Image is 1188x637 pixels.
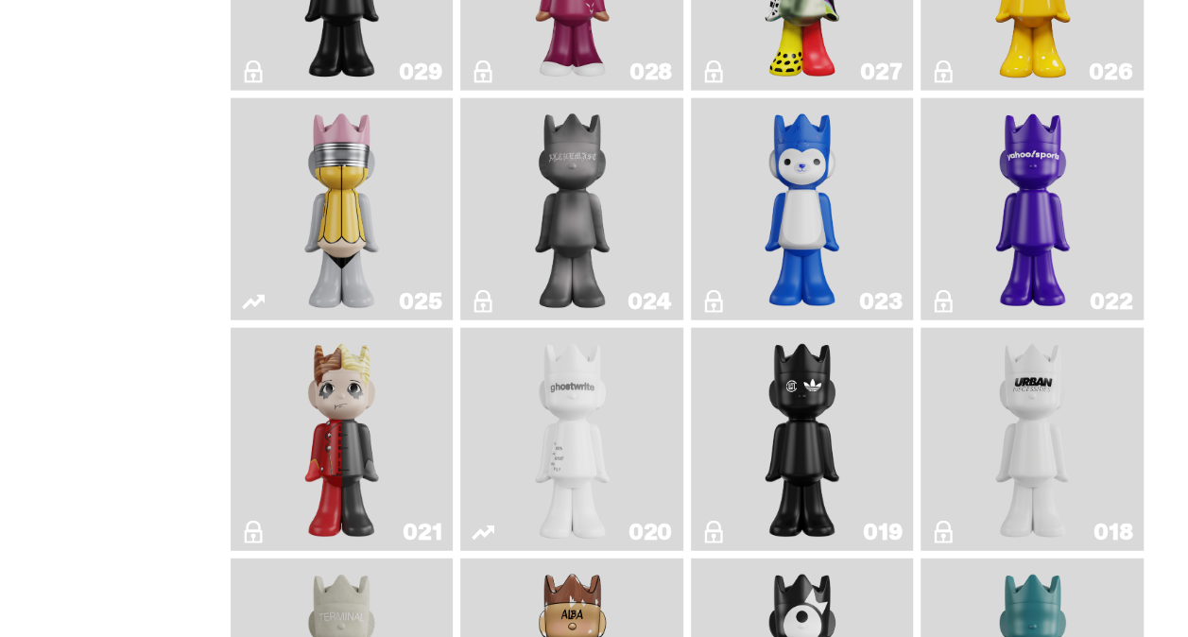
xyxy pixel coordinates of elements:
a: No. 2 Pencil [242,106,442,314]
img: Alchemist [514,106,630,314]
div: 023 [859,290,902,313]
div: 020 [628,521,672,543]
div: 021 [403,521,441,543]
div: 022 [1090,290,1132,313]
div: 019 [863,521,902,543]
img: No. 2 Pencil [284,106,400,314]
div: 029 [399,60,441,83]
div: 018 [1093,521,1132,543]
div: 026 [1089,60,1132,83]
a: Year of the Dragon [702,336,903,543]
a: U.N. (Black & White) [932,336,1132,543]
img: Yahoo! [988,106,1077,314]
img: U.N. (Black & White) [988,336,1077,543]
div: 025 [399,290,441,313]
div: 024 [628,290,672,313]
a: ghost [472,336,672,543]
div: 027 [860,60,902,83]
img: Magic Man [297,336,387,543]
a: Squish [702,106,903,314]
img: ghost [514,336,630,543]
a: Alchemist [472,106,672,314]
a: Magic Man [242,336,442,543]
a: Yahoo! [932,106,1132,314]
div: 028 [629,60,672,83]
img: Squish [757,106,847,314]
img: Year of the Dragon [757,336,847,543]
